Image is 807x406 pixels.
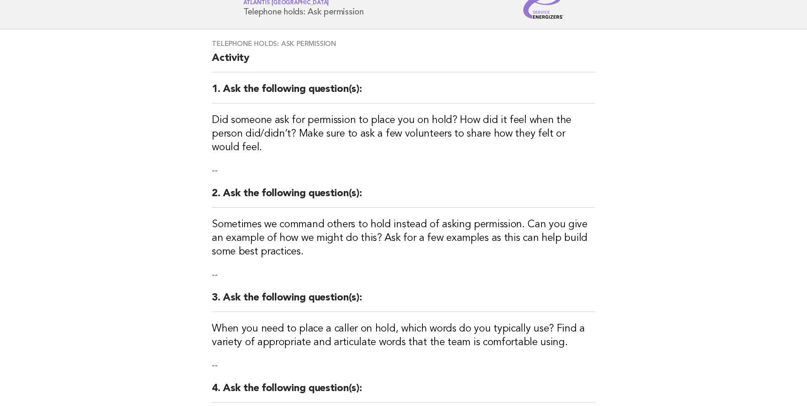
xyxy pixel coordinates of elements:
p: -- [212,360,595,372]
h2: Activity [212,51,595,72]
h3: Telephone holds: Ask permission [212,40,595,48]
p: -- [212,165,595,177]
h2: 4. Ask the following question(s): [212,382,595,403]
p: -- [212,269,595,281]
span: Atlantis [GEOGRAPHIC_DATA] [243,0,329,6]
h2: 2. Ask the following question(s): [212,187,595,208]
h3: When you need to place a caller on hold, which words do you typically use? Find a variety of appr... [212,322,595,349]
h2: 3. Ask the following question(s): [212,291,595,312]
h2: 1. Ask the following question(s): [212,83,595,103]
h3: Did someone ask for permission to place you on hold? How did it feel when the person did/didn’t? ... [212,114,595,154]
h3: Sometimes we command others to hold instead of asking permission. Can you give an example of how ... [212,218,595,259]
